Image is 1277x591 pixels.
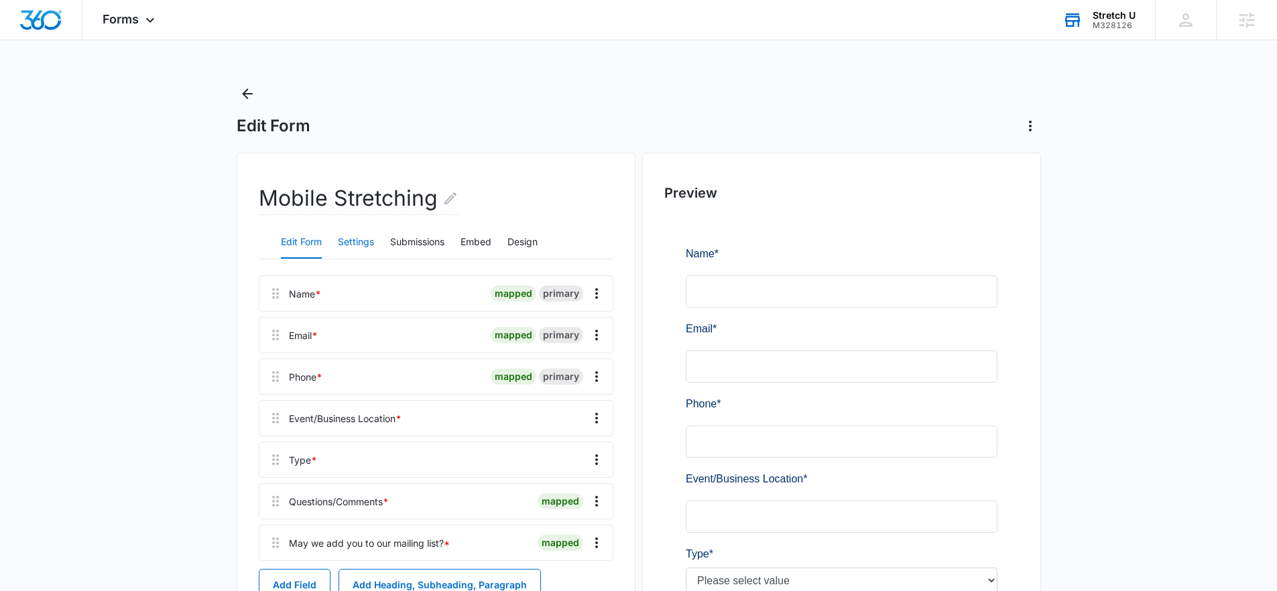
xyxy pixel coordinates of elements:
div: account name [1093,10,1136,21]
button: Submissions [390,226,444,259]
span: Forms [103,12,139,26]
div: mapped [491,327,536,343]
button: Overflow Menu [586,324,607,346]
div: May we add you to our mailing list? [289,536,450,550]
div: primary [539,369,583,385]
button: Overflow Menu [586,532,607,553]
button: Edit Form Name [442,182,459,214]
button: Embed [461,226,491,259]
div: primary [539,327,583,343]
div: account id [1093,21,1136,30]
button: Edit Form [281,226,322,259]
span: Get Started [DATE]! [9,533,103,544]
div: Email [289,328,318,342]
button: Overflow Menu [586,407,607,429]
button: Design [507,226,538,259]
div: Phone [289,370,322,384]
iframe: reCAPTCHA [265,519,436,559]
div: mapped [538,493,583,509]
button: Settings [338,226,374,259]
button: Overflow Menu [586,283,607,304]
div: mapped [491,369,536,385]
div: mapped [491,285,536,302]
div: mapped [538,535,583,551]
button: Overflow Menu [586,449,607,470]
div: Type [289,453,317,467]
div: primary [539,285,583,302]
div: Questions/Comments [289,495,389,509]
button: Overflow Menu [586,490,607,512]
h2: Mobile Stretching [259,182,459,215]
h1: Edit Form [237,116,310,136]
div: Name [289,287,321,301]
button: Overflow Menu [586,366,607,387]
h2: Preview [664,183,1019,203]
button: Back [237,83,258,105]
button: Actions [1020,115,1041,137]
div: Event/Business Location [289,411,402,425]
